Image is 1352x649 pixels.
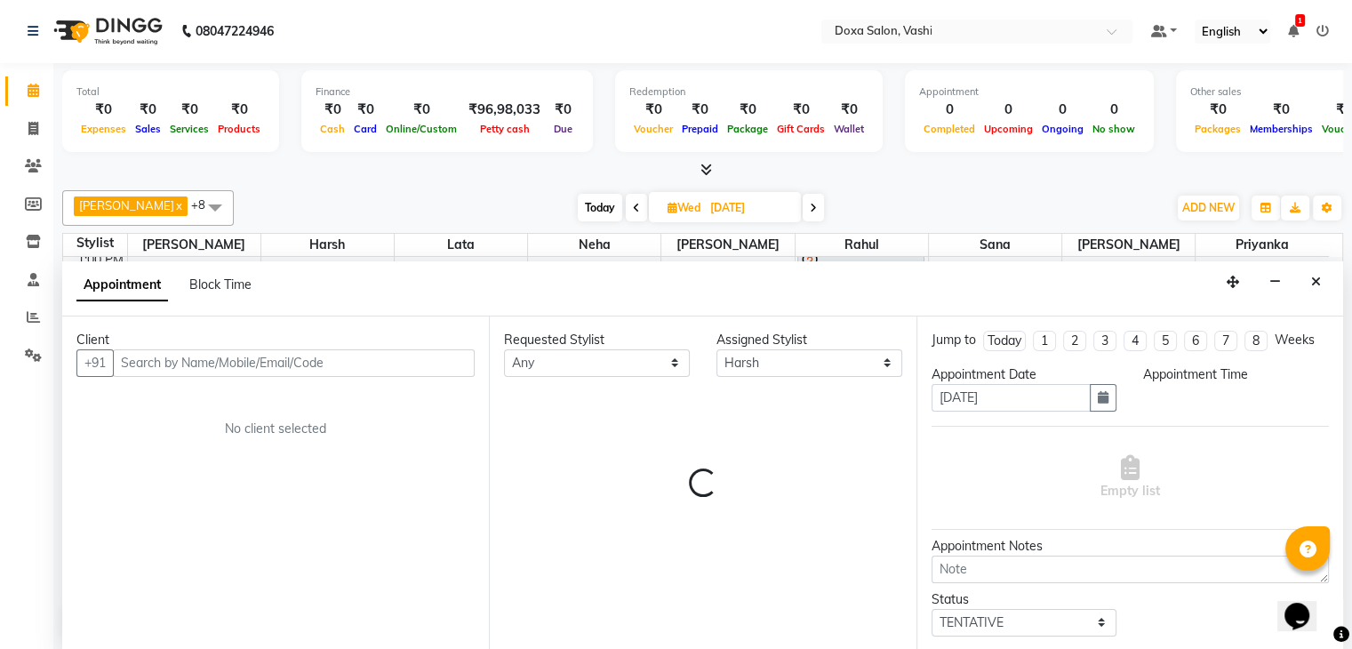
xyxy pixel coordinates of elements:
[1088,123,1140,135] span: No show
[76,123,131,135] span: Expenses
[165,123,213,135] span: Services
[461,100,548,120] div: ₹96,98,033
[261,234,394,256] span: Harsh
[381,100,461,120] div: ₹0
[76,269,168,301] span: Appointment
[1288,23,1299,39] a: 1
[381,123,461,135] span: Online/Custom
[74,251,127,269] div: 1:00 PM
[1182,201,1235,214] span: ADD NEW
[131,100,165,120] div: ₹0
[1063,331,1086,351] li: 2
[980,100,1037,120] div: 0
[528,234,660,256] span: Neha
[76,331,475,349] div: Client
[1154,331,1177,351] li: 5
[316,100,349,120] div: ₹0
[772,100,829,120] div: ₹0
[1245,100,1317,120] div: ₹0
[76,100,131,120] div: ₹0
[196,6,274,56] b: 08047224946
[932,365,1117,384] div: Appointment Date
[165,100,213,120] div: ₹0
[1093,331,1116,351] li: 3
[1190,100,1245,120] div: ₹0
[723,123,772,135] span: Package
[932,590,1117,609] div: Status
[932,537,1329,556] div: Appointment Notes
[932,384,1092,412] input: yyyy-mm-dd
[1303,268,1329,296] button: Close
[174,198,182,212] a: x
[723,100,772,120] div: ₹0
[980,123,1037,135] span: Upcoming
[772,123,829,135] span: Gift Cards
[476,123,534,135] span: Petty cash
[629,84,868,100] div: Redemption
[349,100,381,120] div: ₹0
[1033,331,1056,351] li: 1
[549,123,577,135] span: Due
[548,100,579,120] div: ₹0
[79,198,174,212] span: [PERSON_NAME]
[1037,123,1088,135] span: Ongoing
[76,84,265,100] div: Total
[1295,14,1305,27] span: 1
[629,100,677,120] div: ₹0
[1100,455,1160,501] span: Empty list
[1124,331,1147,351] li: 4
[189,276,252,292] span: Block Time
[677,100,723,120] div: ₹0
[829,100,868,120] div: ₹0
[919,123,980,135] span: Completed
[316,84,579,100] div: Finance
[919,100,980,120] div: 0
[1245,123,1317,135] span: Memberships
[1277,578,1334,631] iframe: chat widget
[213,100,265,120] div: ₹0
[63,234,127,252] div: Stylist
[796,234,928,256] span: Rahul
[113,349,475,377] input: Search by Name/Mobile/Email/Code
[578,194,622,221] span: Today
[191,197,219,212] span: +8
[716,331,902,349] div: Assigned Stylist
[213,123,265,135] span: Products
[1037,100,1088,120] div: 0
[504,331,690,349] div: Requested Stylist
[1178,196,1239,220] button: ADD NEW
[1275,331,1315,349] div: Weeks
[661,234,794,256] span: [PERSON_NAME]
[988,332,1021,350] div: Today
[929,234,1061,256] span: Sana
[128,234,260,256] span: [PERSON_NAME]
[705,195,794,221] input: 2025-09-03
[76,349,114,377] button: +91
[119,420,432,438] div: No client selected
[1196,234,1329,256] span: Priyanka
[629,123,677,135] span: Voucher
[349,123,381,135] span: Card
[677,123,723,135] span: Prepaid
[663,201,705,214] span: Wed
[316,123,349,135] span: Cash
[1244,331,1268,351] li: 8
[1184,331,1207,351] li: 6
[1088,100,1140,120] div: 0
[932,331,976,349] div: Jump to
[1062,234,1195,256] span: [PERSON_NAME]
[919,84,1140,100] div: Appointment
[395,234,527,256] span: Lata
[829,123,868,135] span: Wallet
[1190,123,1245,135] span: Packages
[131,123,165,135] span: Sales
[1214,331,1237,351] li: 7
[1143,365,1329,384] div: Appointment Time
[45,6,167,56] img: logo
